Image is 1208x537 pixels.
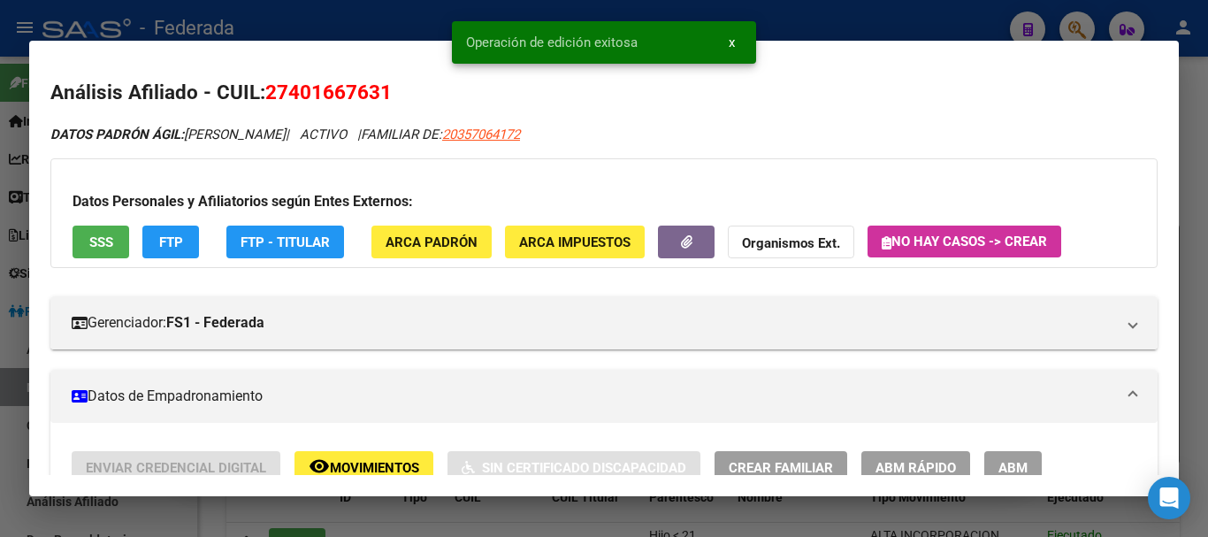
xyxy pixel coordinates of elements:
[50,127,520,142] i: | ACTIVO |
[1148,477,1190,519] div: Open Intercom Messenger
[482,460,686,476] span: Sin Certificado Discapacidad
[50,127,286,142] span: [PERSON_NAME]
[50,78,1158,108] h2: Análisis Afiliado - CUIL:
[447,451,700,484] button: Sin Certificado Discapacidad
[861,451,970,484] button: ABM Rápido
[868,226,1061,257] button: No hay casos -> Crear
[519,234,631,250] span: ARCA Impuestos
[309,456,330,477] mat-icon: remove_red_eye
[882,234,1047,249] span: No hay casos -> Crear
[73,191,1135,212] h3: Datos Personales y Afiliatorios según Entes Externos:
[742,235,840,251] strong: Organismos Ext.
[226,226,344,258] button: FTP - Titular
[361,127,520,142] span: FAMILIAR DE:
[72,451,280,484] button: Enviar Credencial Digital
[166,312,264,334] strong: FS1 - Federada
[466,34,638,51] span: Operación de edición exitosa
[50,370,1158,423] mat-expansion-panel-header: Datos de Empadronamiento
[998,460,1028,476] span: ABM
[89,234,113,250] span: SSS
[50,127,184,142] strong: DATOS PADRÓN ÁGIL:
[729,35,735,50] span: x
[73,226,129,258] button: SSS
[330,460,419,476] span: Movimientos
[241,234,330,250] span: FTP - Titular
[715,27,749,58] button: x
[50,296,1158,349] mat-expansion-panel-header: Gerenciador:FS1 - Federada
[159,234,183,250] span: FTP
[72,312,1115,334] mat-panel-title: Gerenciador:
[142,226,199,258] button: FTP
[984,451,1042,484] button: ABM
[294,451,433,484] button: Movimientos
[442,127,520,142] span: 20357064172
[386,234,478,250] span: ARCA Padrón
[729,460,833,476] span: Crear Familiar
[728,226,854,258] button: Organismos Ext.
[505,226,645,258] button: ARCA Impuestos
[875,460,956,476] span: ABM Rápido
[265,81,392,104] span: 27401667631
[715,451,847,484] button: Crear Familiar
[86,460,266,476] span: Enviar Credencial Digital
[72,386,1115,407] mat-panel-title: Datos de Empadronamiento
[371,226,492,258] button: ARCA Padrón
